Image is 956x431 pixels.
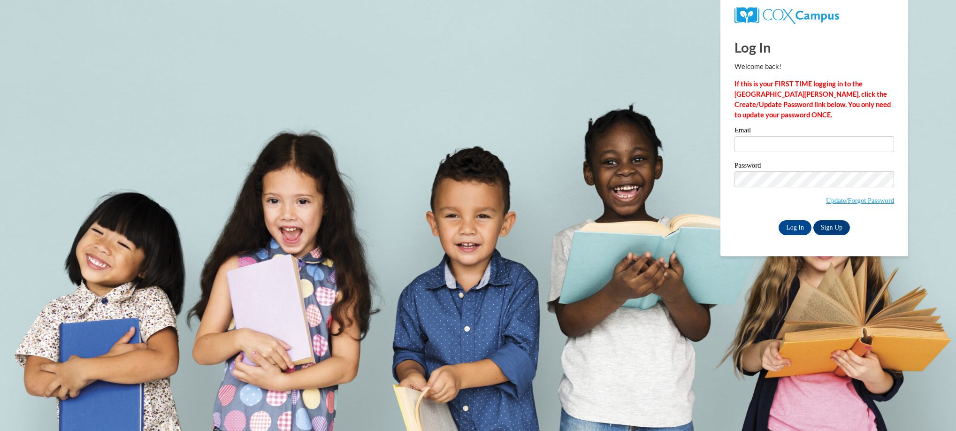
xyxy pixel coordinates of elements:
a: COX Campus [734,11,839,19]
label: Password [734,162,894,171]
a: Sign Up [813,220,850,235]
strong: If this is your FIRST TIME logging in to the [GEOGRAPHIC_DATA][PERSON_NAME], click the Create/Upd... [734,80,891,119]
p: Welcome back! [734,62,894,72]
input: Log In [779,220,811,235]
label: Email [734,127,894,136]
h1: Log In [734,38,894,57]
img: COX Campus [734,7,839,24]
a: Update/Forgot Password [826,197,894,204]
